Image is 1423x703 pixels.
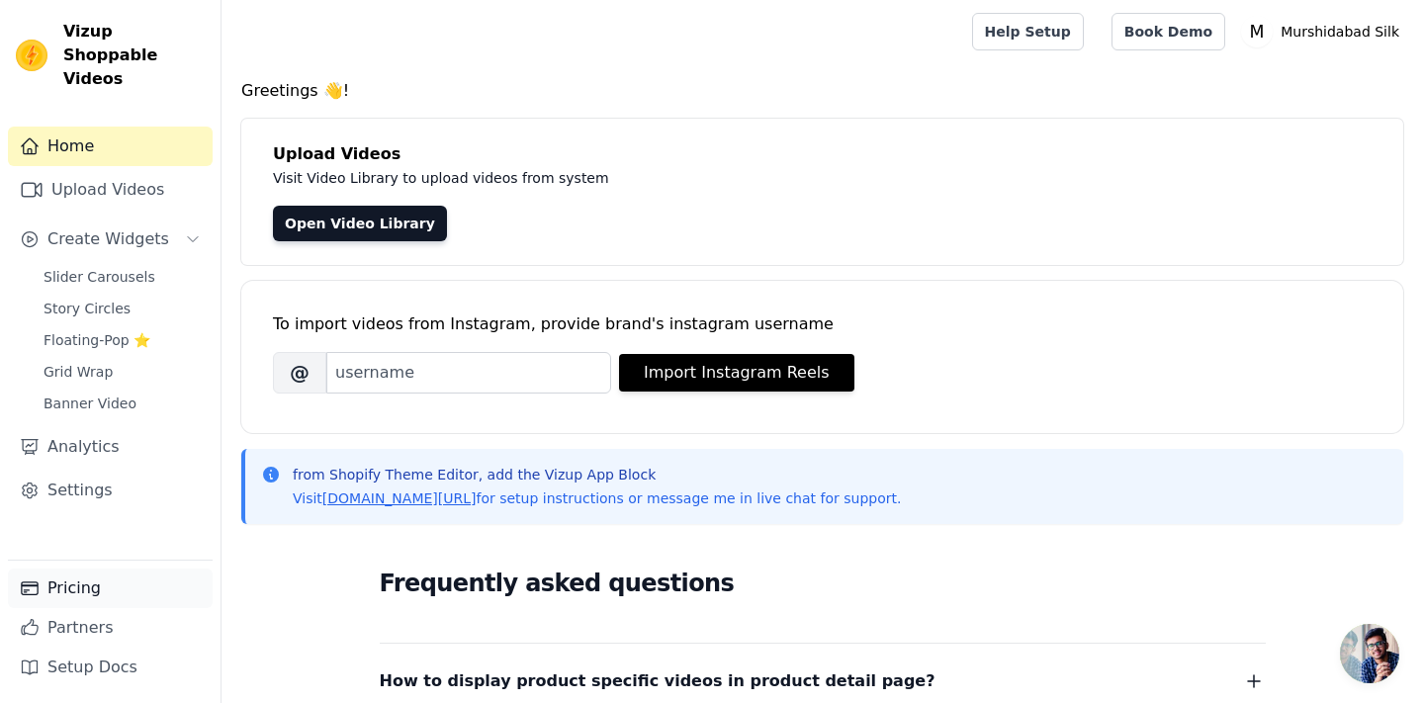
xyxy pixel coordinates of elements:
[32,358,213,386] a: Grid Wrap
[44,267,155,287] span: Slider Carousels
[1112,13,1225,50] a: Book Demo
[8,127,213,166] a: Home
[63,20,205,91] span: Vizup Shoppable Videos
[1340,624,1399,683] div: Open chat
[32,295,213,322] a: Story Circles
[8,608,213,648] a: Partners
[8,170,213,210] a: Upload Videos
[326,352,611,394] input: username
[273,166,1159,190] p: Visit Video Library to upload videos from system
[44,299,131,318] span: Story Circles
[8,569,213,608] a: Pricing
[16,40,47,71] img: Vizup
[8,427,213,467] a: Analytics
[8,471,213,510] a: Settings
[241,79,1403,103] h4: Greetings 👋!
[32,326,213,354] a: Floating-Pop ⭐
[273,142,1372,166] h4: Upload Videos
[619,354,854,392] button: Import Instagram Reels
[273,206,447,241] a: Open Video Library
[8,220,213,259] button: Create Widgets
[32,263,213,291] a: Slider Carousels
[972,13,1084,50] a: Help Setup
[380,564,1266,603] h2: Frequently asked questions
[47,227,169,251] span: Create Widgets
[8,648,213,687] a: Setup Docs
[1250,22,1265,42] text: M
[44,394,136,413] span: Banner Video
[273,352,326,394] span: @
[293,465,901,484] p: from Shopify Theme Editor, add the Vizup App Block
[380,667,935,695] span: How to display product specific videos in product detail page?
[293,488,901,508] p: Visit for setup instructions or message me in live chat for support.
[273,312,1372,336] div: To import videos from Instagram, provide brand's instagram username
[32,390,213,417] a: Banner Video
[1241,14,1407,49] button: M Murshidabad Silk
[44,362,113,382] span: Grid Wrap
[322,490,477,506] a: [DOMAIN_NAME][URL]
[1273,14,1407,49] p: Murshidabad Silk
[380,667,1266,695] button: How to display product specific videos in product detail page?
[44,330,150,350] span: Floating-Pop ⭐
